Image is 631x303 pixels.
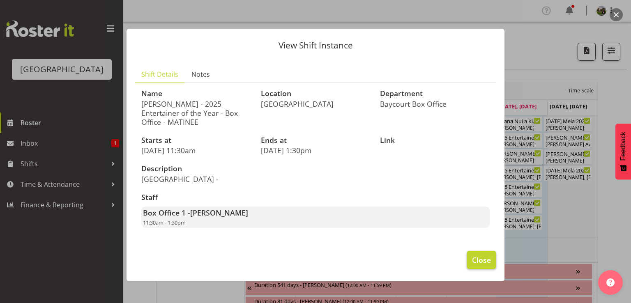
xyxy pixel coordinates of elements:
[141,146,251,155] p: [DATE] 11:30am
[143,219,186,226] span: 11:30am - 1:30pm
[261,146,371,155] p: [DATE] 1:30pm
[261,136,371,145] h3: Ends at
[606,278,615,287] img: help-xxl-2.png
[135,41,496,50] p: View Shift Instance
[141,193,490,202] h3: Staff
[141,99,251,126] p: [PERSON_NAME] - 2025 Entertainer of the Year - Box Office - MATINEE
[380,90,490,98] h3: Department
[380,136,490,145] h3: Link
[472,255,491,265] span: Close
[380,99,490,108] p: Baycourt Box Office
[261,99,371,108] p: [GEOGRAPHIC_DATA]
[615,124,631,179] button: Feedback - Show survey
[143,208,248,218] strong: Box Office 1 -
[190,208,248,218] span: [PERSON_NAME]
[467,251,496,269] button: Close
[141,174,311,184] p: [GEOGRAPHIC_DATA] -
[261,90,371,98] h3: Location
[141,165,311,173] h3: Description
[141,136,251,145] h3: Starts at
[191,69,210,79] span: Notes
[141,90,251,98] h3: Name
[619,132,627,161] span: Feedback
[141,69,178,79] span: Shift Details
